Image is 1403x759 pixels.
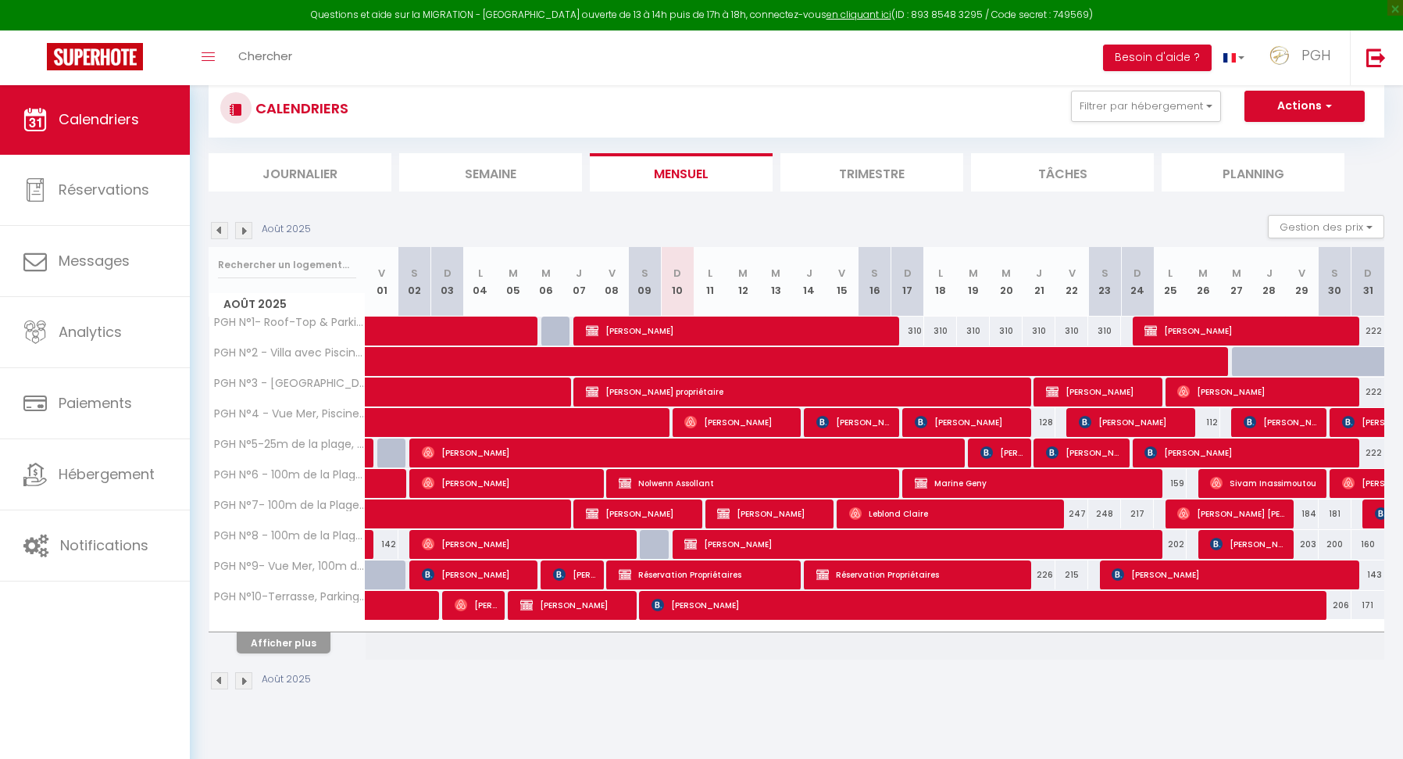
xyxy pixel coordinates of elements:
[780,153,963,192] li: Trimestre
[971,153,1154,192] li: Tâches
[1088,317,1121,345] div: 310
[990,317,1023,345] div: 310
[1266,266,1273,281] abbr: J
[1154,530,1187,559] div: 202
[238,48,292,64] span: Chercher
[1023,317,1055,345] div: 310
[455,590,498,620] span: [PERSON_NAME]
[212,560,368,572] span: PGH N°9- Vue Mer, 100m de la Plage & Parking Privé
[590,153,773,192] li: Mensuel
[1069,266,1076,281] abbr: V
[1055,317,1088,345] div: 310
[826,8,891,21] a: en cliquant ici
[915,468,1155,498] span: Marine Geny
[1244,407,1320,437] span: [PERSON_NAME]
[59,109,139,129] span: Calendriers
[673,266,681,281] abbr: D
[980,438,1024,467] span: [PERSON_NAME]
[1298,266,1305,281] abbr: V
[1046,438,1123,467] span: [PERSON_NAME]
[1301,45,1330,65] span: PGH
[1036,266,1042,281] abbr: J
[759,247,792,317] th: 13
[684,529,1155,559] span: [PERSON_NAME]
[1364,266,1372,281] abbr: D
[509,266,518,281] abbr: M
[871,266,878,281] abbr: S
[530,247,562,317] th: 06
[366,530,398,559] div: 142
[464,247,497,317] th: 04
[12,6,59,53] button: Open LiveChat chat widget
[209,293,365,316] span: Août 2025
[1055,560,1088,589] div: 215
[422,560,531,589] span: [PERSON_NAME]
[212,378,368,389] span: PGH N°3 - [GEOGRAPHIC_DATA] avec Parking Privé
[478,266,483,281] abbr: L
[891,247,924,317] th: 17
[849,499,1057,528] span: Leblond Claire
[957,317,990,345] div: 310
[726,247,759,317] th: 12
[1055,499,1088,528] div: 247
[553,560,597,589] span: [PERSON_NAME]
[1220,247,1253,317] th: 27
[212,317,368,328] span: PGH N°1- Roof-Top & Parking Privé, à 2 pas du Golf✭
[422,438,958,467] span: [PERSON_NAME]
[1351,591,1384,620] div: 171
[1351,560,1384,589] div: 143
[576,266,582,281] abbr: J
[1168,266,1173,281] abbr: L
[1023,560,1055,589] div: 226
[209,153,391,192] li: Journalier
[1079,407,1188,437] span: [PERSON_NAME]
[694,247,726,317] th: 11
[399,153,582,192] li: Semaine
[1023,247,1055,317] th: 21
[1046,377,1155,406] span: [PERSON_NAME]
[431,247,464,317] th: 03
[793,247,826,317] th: 14
[59,322,122,342] span: Analytics
[838,266,845,281] abbr: V
[1351,247,1384,317] th: 31
[826,247,859,317] th: 15
[738,266,748,281] abbr: M
[1351,378,1384,406] div: 222
[1331,266,1338,281] abbr: S
[1286,247,1319,317] th: 29
[1210,529,1287,559] span: [PERSON_NAME]
[422,468,597,498] span: [PERSON_NAME]
[1162,153,1344,192] li: Planning
[1232,266,1241,281] abbr: M
[1351,530,1384,559] div: 160
[859,247,891,317] th: 16
[661,247,694,317] th: 10
[684,407,794,437] span: [PERSON_NAME]
[59,251,130,270] span: Messages
[1256,30,1350,85] a: ... PGH
[59,393,132,413] span: Paiements
[212,530,368,542] span: PGH N°8 - 100m de la Plage, Terrasse, Parking
[1177,499,1287,528] span: [PERSON_NAME] [PERSON_NAME]
[609,266,616,281] abbr: V
[641,266,648,281] abbr: S
[1055,247,1088,317] th: 22
[708,266,712,281] abbr: L
[1319,591,1351,620] div: 206
[1351,317,1384,345] div: 222
[520,590,630,620] span: [PERSON_NAME]
[1144,438,1352,467] span: [PERSON_NAME]
[1177,377,1352,406] span: [PERSON_NAME]
[60,535,148,555] span: Notifications
[924,247,957,317] th: 18
[628,247,661,317] th: 09
[444,266,452,281] abbr: D
[1088,247,1121,317] th: 23
[1187,247,1219,317] th: 26
[957,247,990,317] th: 19
[1001,266,1011,281] abbr: M
[262,222,311,237] p: Août 2025
[816,560,1024,589] span: Réservation Propriétaires
[212,439,368,450] span: PGH N°5-25m de la plage, [GEOGRAPHIC_DATA], [GEOGRAPHIC_DATA], Parking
